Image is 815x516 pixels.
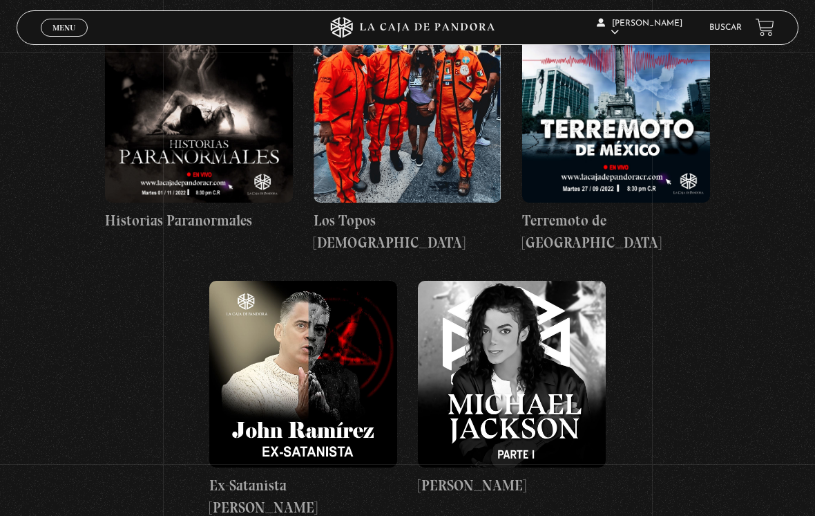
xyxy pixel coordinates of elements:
a: View your shopping cart [756,18,774,37]
a: Terremoto de [GEOGRAPHIC_DATA] [522,16,710,253]
span: Cerrar [48,35,81,45]
a: Historias Paranormales [105,16,293,232]
h4: Los Topos [DEMOGRAPHIC_DATA] [314,210,501,253]
a: [PERSON_NAME] [418,281,606,497]
span: [PERSON_NAME] [597,19,682,37]
a: Los Topos [DEMOGRAPHIC_DATA] [314,16,501,253]
a: Buscar [709,24,742,32]
span: Menu [52,24,75,32]
h4: Historias Paranormales [105,210,293,232]
h4: Terremoto de [GEOGRAPHIC_DATA] [522,210,710,253]
h4: [PERSON_NAME] [418,474,606,497]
